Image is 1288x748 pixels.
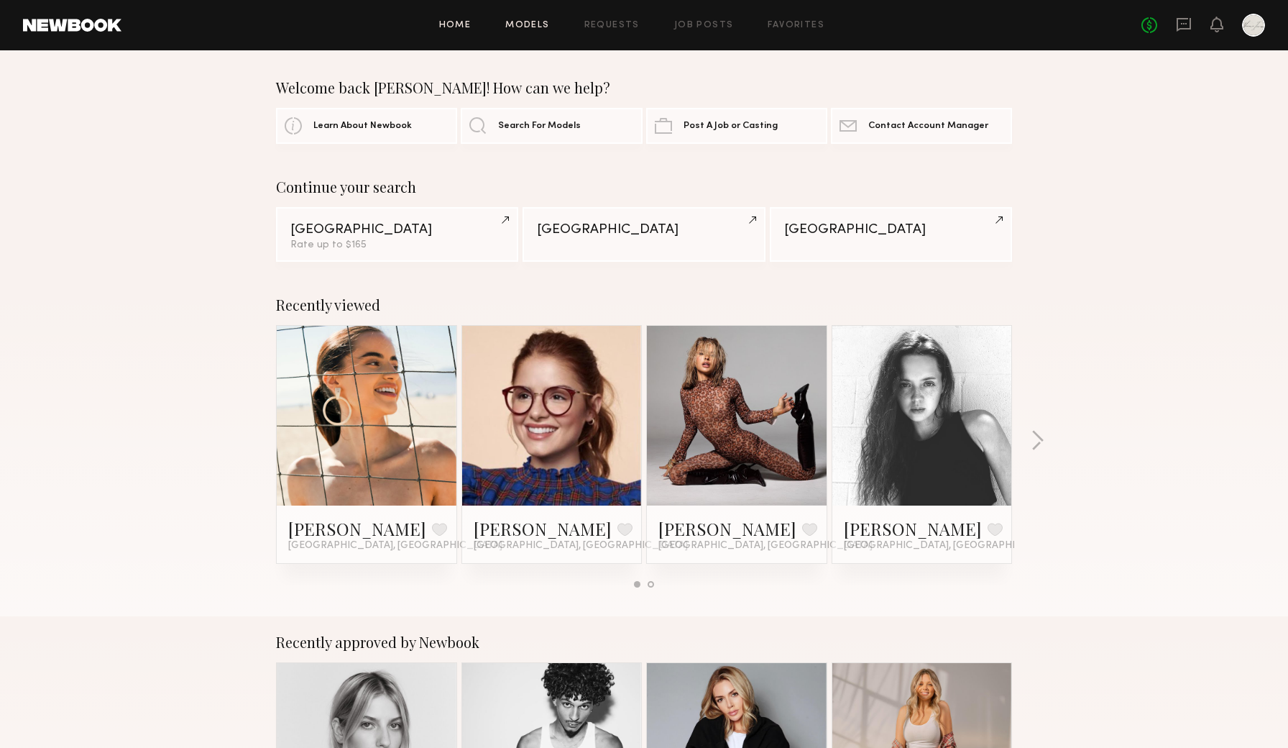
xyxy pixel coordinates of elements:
div: Welcome back [PERSON_NAME]! How can we help? [276,79,1012,96]
a: [GEOGRAPHIC_DATA] [770,207,1012,262]
a: Job Posts [674,21,734,30]
div: Recently viewed [276,296,1012,314]
a: Favorites [768,21,824,30]
span: Contact Account Manager [868,122,988,131]
span: [GEOGRAPHIC_DATA], [GEOGRAPHIC_DATA] [658,540,873,552]
div: Continue your search [276,178,1012,196]
a: [GEOGRAPHIC_DATA]Rate up to $165 [276,207,518,262]
a: Learn About Newbook [276,108,457,144]
a: [PERSON_NAME] [658,517,796,540]
a: [GEOGRAPHIC_DATA] [523,207,765,262]
div: [GEOGRAPHIC_DATA] [784,223,998,237]
a: Contact Account Manager [831,108,1012,144]
span: Learn About Newbook [313,122,412,131]
span: [GEOGRAPHIC_DATA], [GEOGRAPHIC_DATA] [844,540,1058,552]
div: Rate up to $165 [290,240,504,250]
a: [PERSON_NAME] [844,517,982,540]
a: Search For Models [461,108,642,144]
a: [PERSON_NAME] [288,517,426,540]
span: Search For Models [498,122,581,131]
a: Requests [584,21,640,30]
a: [PERSON_NAME] [474,517,612,540]
a: Home [439,21,471,30]
a: Post A Job or Casting [646,108,827,144]
span: [GEOGRAPHIC_DATA], [GEOGRAPHIC_DATA] [288,540,502,552]
span: Post A Job or Casting [684,122,778,131]
div: [GEOGRAPHIC_DATA] [537,223,750,237]
a: Models [505,21,549,30]
div: [GEOGRAPHIC_DATA] [290,223,504,237]
div: Recently approved by Newbook [276,634,1012,651]
span: [GEOGRAPHIC_DATA], [GEOGRAPHIC_DATA] [474,540,688,552]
